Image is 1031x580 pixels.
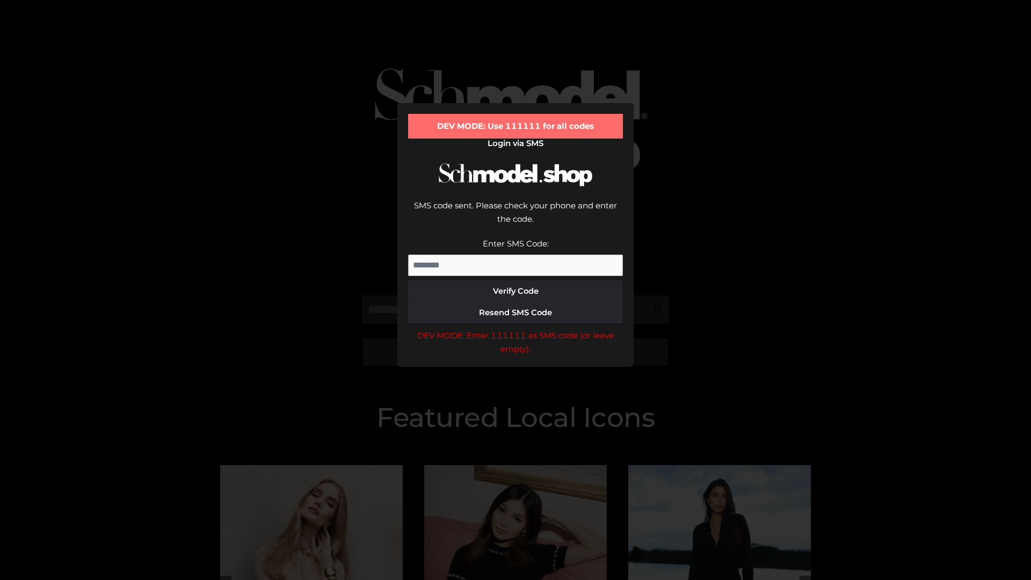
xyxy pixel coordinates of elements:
[408,114,623,139] div: DEV MODE: Use 111111 for all codes
[408,302,623,323] button: Resend SMS Code
[435,154,596,196] img: Schmodel Logo
[408,329,623,356] div: DEV MODE: Enter 111111 as SMS code (or leave empty).
[408,199,623,237] div: SMS code sent. Please check your phone and enter the code.
[408,139,623,148] h2: Login via SMS
[408,280,623,302] button: Verify Code
[483,238,549,249] label: Enter SMS Code:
